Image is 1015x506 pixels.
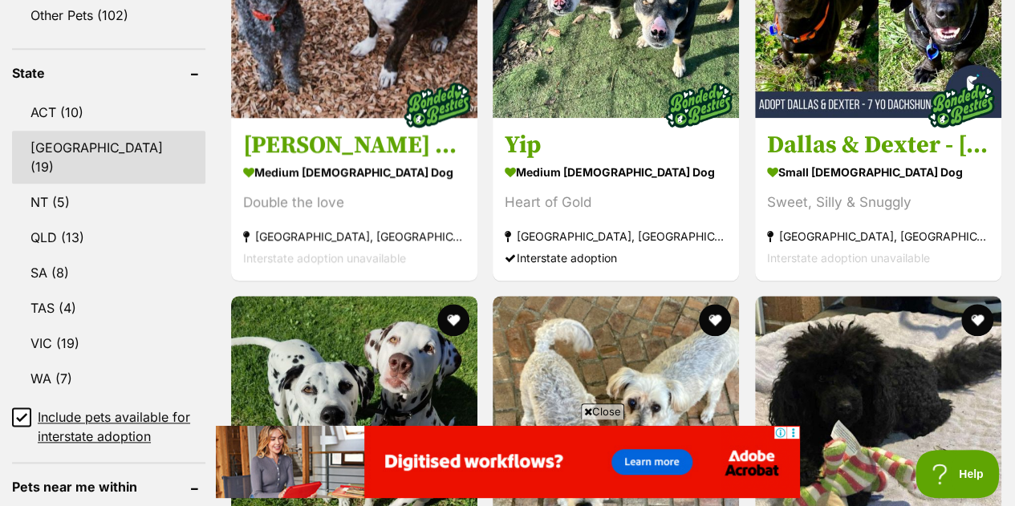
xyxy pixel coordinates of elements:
div: Interstate adoption [505,247,727,269]
div: Heart of Gold [505,192,727,213]
header: Pets near me within [12,480,205,494]
strong: [GEOGRAPHIC_DATA], [GEOGRAPHIC_DATA] [505,225,727,247]
strong: small [DEMOGRAPHIC_DATA] Dog [767,160,989,184]
button: favourite [700,304,732,336]
a: QLD (13) [12,221,205,254]
strong: [GEOGRAPHIC_DATA], [GEOGRAPHIC_DATA] [767,225,989,247]
a: NT (5) [12,185,205,219]
a: Dallas & Dexter - [DEMOGRAPHIC_DATA] Dachshund X small [DEMOGRAPHIC_DATA] Dog Sweet, Silly & Snug... [755,118,1001,281]
iframe: Advertisement [216,426,800,498]
img: bonded besties [660,65,740,145]
img: bonded besties [921,65,1001,145]
h3: [PERSON_NAME] and [PERSON_NAME] [243,130,465,160]
span: Interstate adoption unavailable [243,251,406,265]
span: Interstate adoption unavailable [767,251,930,265]
a: Yip medium [DEMOGRAPHIC_DATA] Dog Heart of Gold [GEOGRAPHIC_DATA], [GEOGRAPHIC_DATA] Interstate a... [493,118,739,281]
div: Sweet, Silly & Snuggly [767,192,989,213]
a: VIC (19) [12,326,205,360]
a: SA (8) [12,256,205,289]
button: favourite [437,304,469,336]
a: WA (7) [12,362,205,395]
strong: medium [DEMOGRAPHIC_DATA] Dog [505,160,727,184]
span: Include pets available for interstate adoption [38,407,205,446]
a: Include pets available for interstate adoption [12,407,205,446]
a: ACT (10) [12,95,205,129]
strong: medium [DEMOGRAPHIC_DATA] Dog [243,160,465,184]
iframe: Help Scout Beacon - Open [916,450,999,498]
h3: Dallas & Dexter - [DEMOGRAPHIC_DATA] Dachshund X [767,130,989,160]
a: TAS (4) [12,291,205,325]
strong: [GEOGRAPHIC_DATA], [GEOGRAPHIC_DATA] [243,225,465,247]
a: [GEOGRAPHIC_DATA] (19) [12,131,205,184]
h3: Yip [505,130,727,160]
header: State [12,66,205,80]
span: Close [581,403,624,419]
div: Double the love [243,192,465,213]
a: [PERSON_NAME] and [PERSON_NAME] medium [DEMOGRAPHIC_DATA] Dog Double the love [GEOGRAPHIC_DATA], ... [231,118,477,281]
img: bonded besties [397,65,477,145]
button: favourite [961,304,993,336]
